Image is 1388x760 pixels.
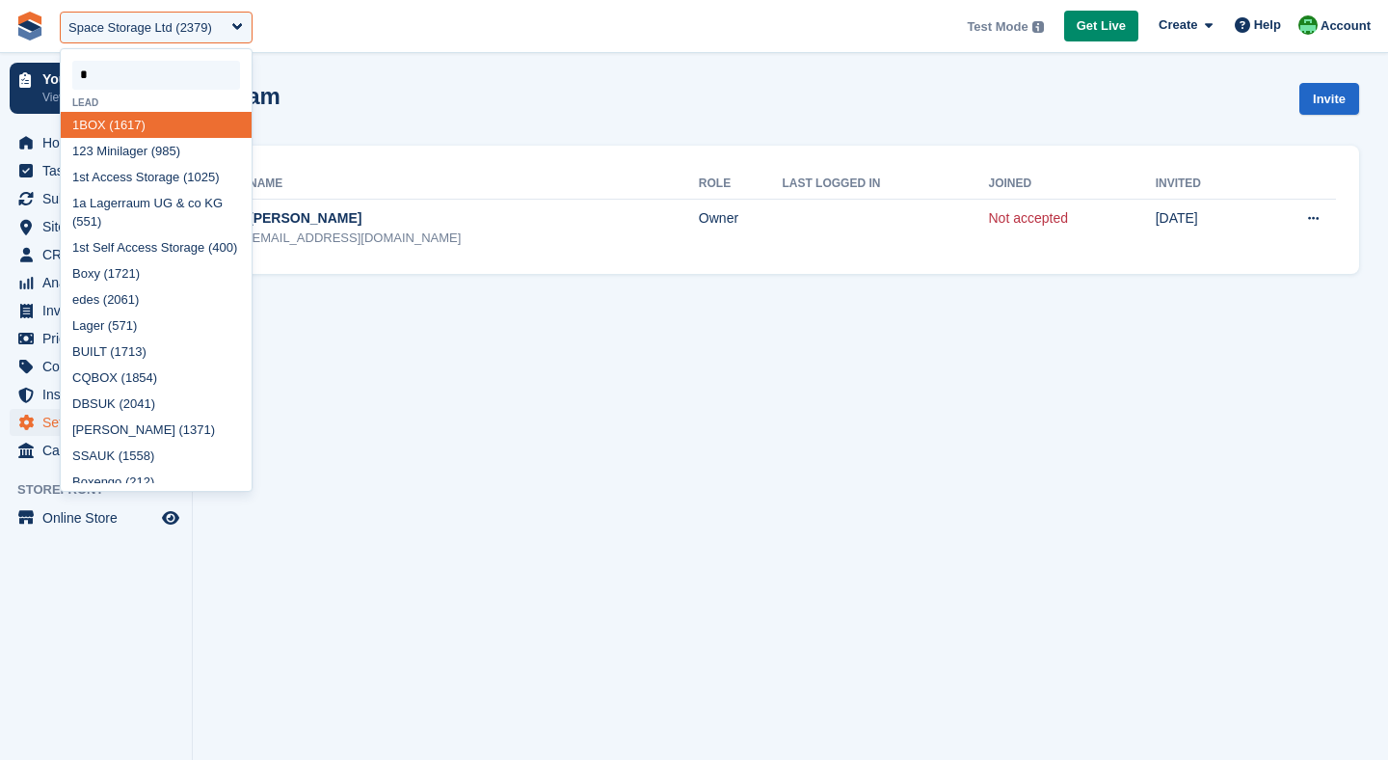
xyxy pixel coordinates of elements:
[10,129,182,156] a: menu
[42,381,158,408] span: Insurance
[61,261,252,287] div: Boxy ( 72 )
[967,17,1028,37] span: Test Mode
[183,422,190,437] span: 1
[159,506,182,529] a: Preview store
[42,129,158,156] span: Home
[72,170,79,184] span: 1
[61,112,252,138] div: BOX ( 6 7)
[61,164,252,190] div: st Access Storage ( 025)
[61,470,252,496] div: Boxengo (2 2)
[137,475,144,489] span: 1
[72,196,79,210] span: 1
[61,97,252,108] div: Lead
[10,241,182,268] a: menu
[249,229,699,248] div: [EMAIL_ADDRESS][DOMAIN_NAME]
[1077,16,1126,36] span: Get Live
[245,169,699,200] th: Name
[127,118,134,132] span: 1
[128,344,135,359] span: 1
[42,297,158,324] span: Invoices
[10,409,182,436] a: menu
[187,170,194,184] span: 1
[17,480,192,500] span: Storefront
[42,157,158,184] span: Tasks
[10,185,182,212] a: menu
[1299,83,1359,115] a: Invite
[72,240,79,255] span: 1
[61,444,252,470] div: SSAUK ( 558)
[42,241,158,268] span: CRM
[68,18,212,38] div: Space Storage Ltd (2379)
[10,325,182,352] a: menu
[61,313,252,339] div: Lager (57 )
[989,169,1156,200] th: Joined
[42,409,158,436] span: Settings
[249,208,699,229] div: [PERSON_NAME]
[129,266,136,281] span: 1
[10,213,182,240] a: menu
[42,72,157,86] p: Your onboarding
[61,138,252,164] div: 23 Minilager (985)
[128,292,135,307] span: 1
[10,504,182,531] a: menu
[699,169,783,200] th: Role
[72,144,79,158] span: 1
[122,448,129,463] span: 1
[42,269,158,296] span: Analytics
[42,325,158,352] span: Pricing
[204,422,211,437] span: 1
[10,353,182,380] a: menu
[91,214,97,229] span: 1
[42,185,158,212] span: Subscriptions
[1254,15,1281,35] span: Help
[1298,15,1318,35] img: Laura Carlisle
[114,118,120,132] span: 1
[108,266,115,281] span: 1
[1156,199,1251,258] td: [DATE]
[144,396,150,411] span: 1
[1321,16,1371,36] span: Account
[10,157,182,184] a: menu
[782,169,988,200] th: Last logged in
[1159,15,1197,35] span: Create
[61,235,252,261] div: st Self Access Storage (400)
[61,392,252,418] div: DBSUK (204 )
[699,199,783,258] td: Owner
[126,318,133,333] span: 1
[61,418,252,444] div: [PERSON_NAME] ( 37 )
[42,504,158,531] span: Online Store
[61,366,252,392] div: CQBOX ( 854)
[989,210,1069,226] a: Not accepted
[15,12,44,41] img: stora-icon-8386f47178a22dfd0bd8f6a31ec36ba5ce8667c1dd55bd0f319d3a0aa187defe.svg
[1156,169,1251,200] th: Invited
[10,297,182,324] a: menu
[72,118,79,132] span: 1
[61,287,252,313] div: edes (206 )
[10,437,182,464] a: menu
[42,353,158,380] span: Coupons
[61,339,252,366] div: BUILT ( 7 3)
[10,269,182,296] a: menu
[1032,21,1044,33] img: icon-info-grey-7440780725fd019a000dd9b08b2336e03edf1995a4989e88bcd33f0948082b44.svg
[42,89,157,106] p: View next steps
[61,190,252,235] div: a Lagerraum UG & co KG (55 )
[10,381,182,408] a: menu
[125,370,132,385] span: 1
[1064,11,1138,42] a: Get Live
[115,344,121,359] span: 1
[42,213,158,240] span: Sites
[42,437,158,464] span: Capital
[10,63,182,114] a: Your onboarding View next steps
